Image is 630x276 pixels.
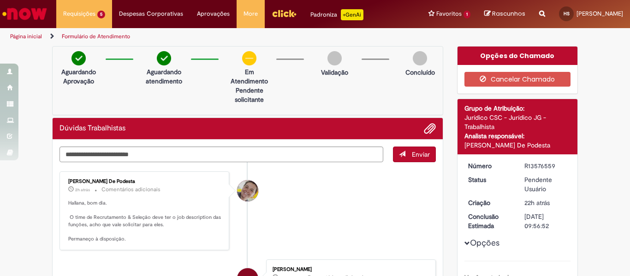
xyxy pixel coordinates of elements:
[524,199,550,207] time: 29/09/2025 12:23:59
[237,180,258,201] div: Raissa Alves De Podesta
[68,200,222,243] p: Hallana, bom dia. O time de Recrutamento & Seleção deve ter o job description das funções, acho q...
[75,187,90,193] time: 30/09/2025 08:50:00
[62,33,130,40] a: Formulário de Atendimento
[101,186,160,194] small: Comentários adicionais
[412,150,430,159] span: Enviar
[464,131,571,141] div: Analista responsável:
[393,147,436,162] button: Enviar
[197,9,230,18] span: Aprovações
[524,212,567,230] div: [DATE] 09:56:52
[461,198,518,207] dt: Criação
[273,267,426,272] div: [PERSON_NAME]
[71,51,86,65] img: check-circle-green.png
[492,9,525,18] span: Rascunhos
[564,11,570,17] span: HS
[244,9,258,18] span: More
[310,9,363,20] div: Padroniza
[461,175,518,184] dt: Status
[142,67,186,86] p: Aguardando atendimento
[464,11,470,18] span: 1
[436,9,462,18] span: Favoritos
[7,28,413,45] ul: Trilhas de página
[327,51,342,65] img: img-circle-grey.png
[119,9,183,18] span: Despesas Corporativas
[157,51,171,65] img: check-circle-green.png
[97,11,105,18] span: 5
[59,147,383,162] textarea: Digite sua mensagem aqui...
[484,10,525,18] a: Rascunhos
[524,198,567,207] div: 29/09/2025 12:23:59
[413,51,427,65] img: img-circle-grey.png
[424,123,436,135] button: Adicionar anexos
[272,6,297,20] img: click_logo_yellow_360x200.png
[464,104,571,113] div: Grupo de Atribuição:
[524,199,550,207] span: 22h atrás
[59,124,125,133] h2: Dúvidas Trabalhistas Histórico de tíquete
[458,47,578,65] div: Opções do Chamado
[68,179,222,184] div: [PERSON_NAME] De Podesta
[524,161,567,170] div: R13576559
[10,33,42,40] a: Página inicial
[461,161,518,170] dt: Número
[75,187,90,193] span: 2h atrás
[464,72,571,87] button: Cancelar Chamado
[405,68,435,77] p: Concluído
[1,5,48,23] img: ServiceNow
[524,175,567,194] div: Pendente Usuário
[464,113,571,131] div: Jurídico CSC - Jurídico JG - Trabalhista
[341,9,363,20] p: +GenAi
[56,67,101,86] p: Aguardando Aprovação
[227,86,272,104] p: Pendente solicitante
[242,51,256,65] img: circle-minus.png
[461,212,518,230] dt: Conclusão Estimada
[227,67,272,86] p: Em Atendimento
[63,9,95,18] span: Requisições
[577,10,623,18] span: [PERSON_NAME]
[464,141,571,150] div: [PERSON_NAME] De Podesta
[321,68,348,77] p: Validação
